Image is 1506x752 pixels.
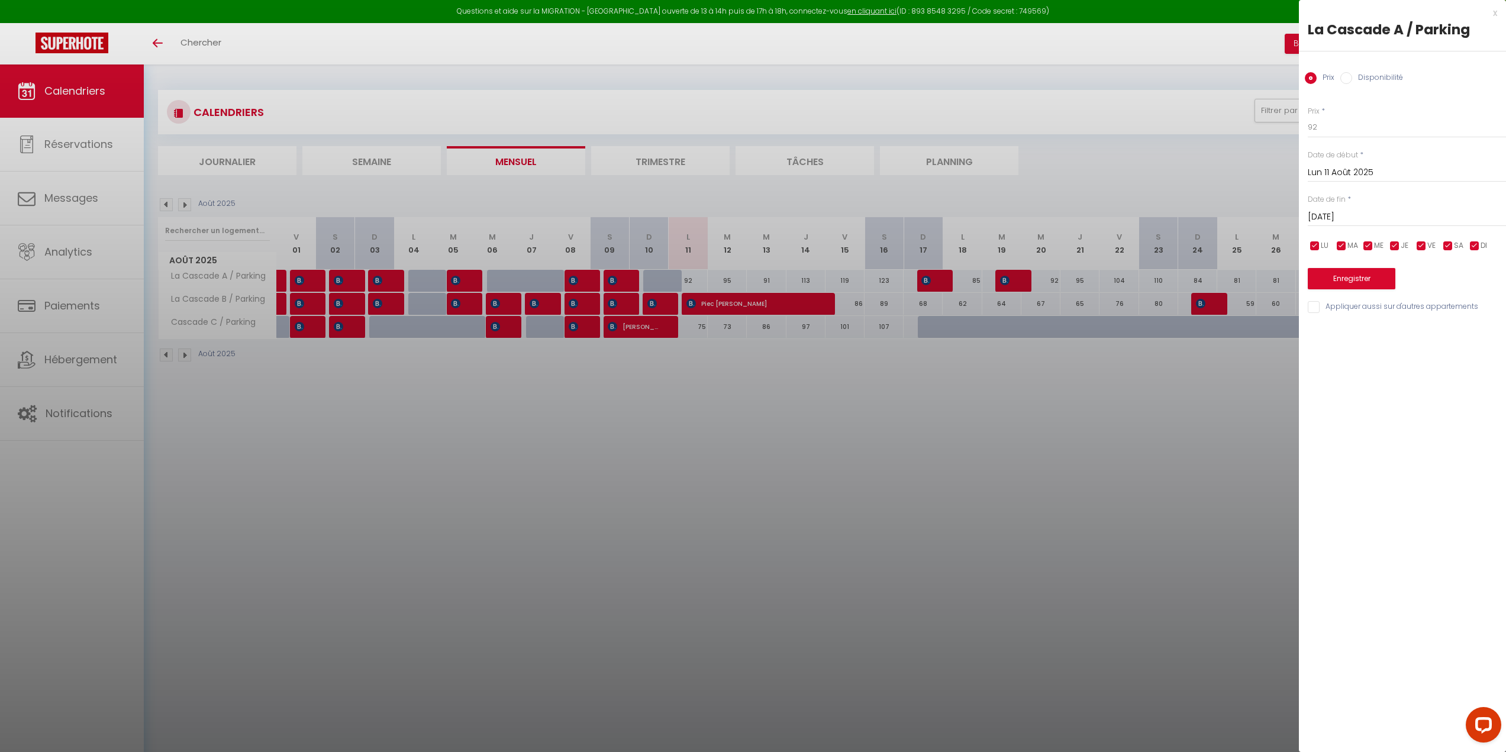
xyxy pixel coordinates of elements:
[1308,194,1346,205] label: Date de fin
[1347,240,1358,251] span: MA
[1308,268,1395,289] button: Enregistrer
[1308,150,1358,161] label: Date de début
[1308,106,1320,117] label: Prix
[1427,240,1436,251] span: VE
[1481,240,1487,251] span: DI
[1321,240,1328,251] span: LU
[1317,72,1334,85] label: Prix
[1352,72,1403,85] label: Disponibilité
[1308,20,1497,39] div: La Cascade A / Parking
[1456,702,1506,752] iframe: LiveChat chat widget
[1299,6,1497,20] div: x
[1401,240,1408,251] span: JE
[1454,240,1463,251] span: SA
[1374,240,1384,251] span: ME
